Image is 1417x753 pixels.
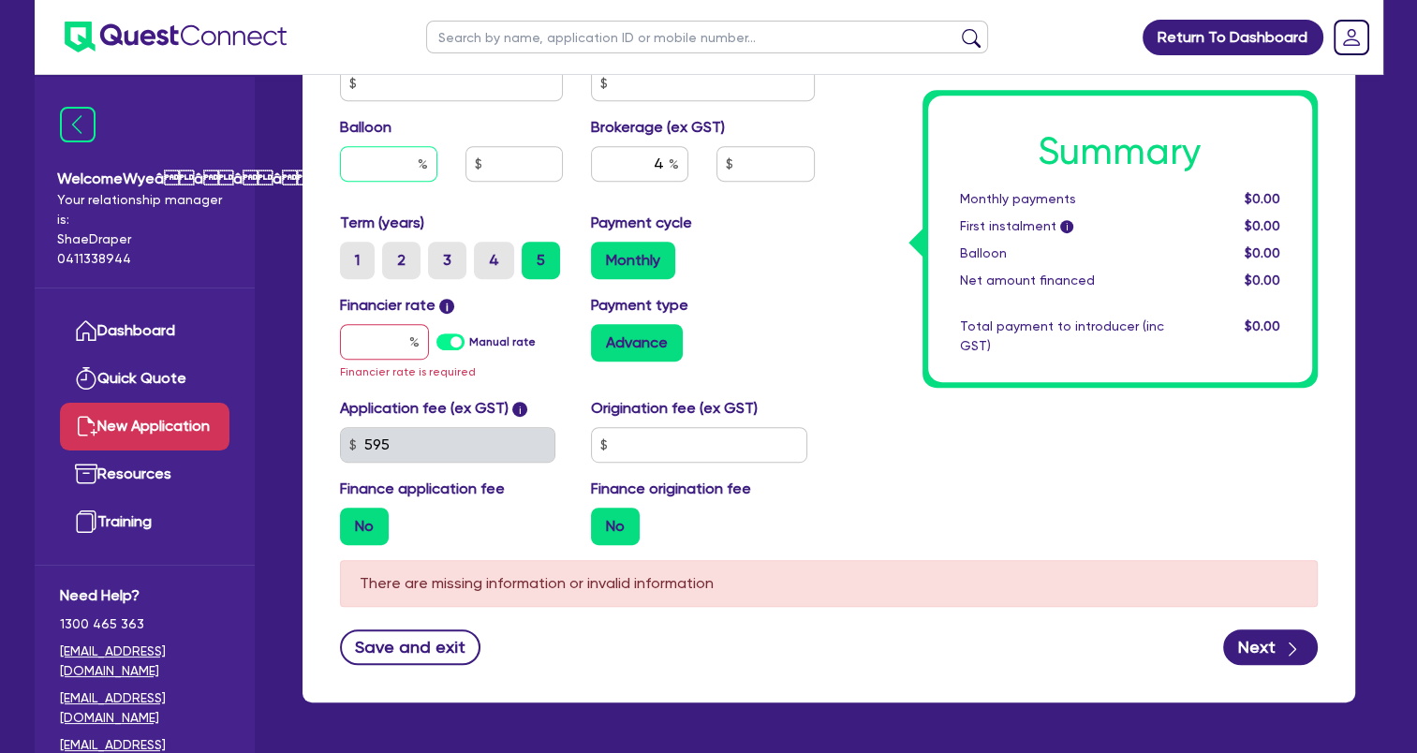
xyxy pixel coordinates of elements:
h1: Summary [960,129,1280,174]
label: No [340,508,389,545]
label: No [591,508,640,545]
div: First instalment [946,216,1178,236]
label: 2 [382,242,421,279]
label: Payment cycle [591,212,692,234]
label: 4 [474,242,514,279]
span: 1300 465 363 [60,614,229,634]
span: $0.00 [1244,273,1279,288]
label: Finance origination fee [591,478,751,500]
span: i [512,402,527,417]
span: Need Help? [60,584,229,607]
label: 1 [340,242,375,279]
span: i [439,299,454,314]
span: Welcome Wyeââââ [57,168,232,190]
a: Resources [60,450,229,498]
label: Monthly [591,242,675,279]
div: Balloon [946,244,1178,263]
label: Application fee (ex GST) [340,397,509,420]
label: Brokerage (ex GST) [591,116,725,139]
div: Total payment to introducer (inc GST) [946,317,1178,356]
span: Your relationship manager is: Shae Draper 0411338944 [57,190,232,269]
label: Manual rate [469,333,536,350]
button: Save and exit [340,629,481,665]
label: Term (years) [340,212,424,234]
span: $0.00 [1244,191,1279,206]
button: Next [1223,629,1318,665]
span: $0.00 [1244,218,1279,233]
img: training [75,510,97,533]
div: Monthly payments [946,189,1178,209]
img: quest-connect-logo-blue [65,22,287,52]
div: Net amount financed [946,271,1178,290]
a: Dashboard [60,307,229,355]
span: $0.00 [1244,245,1279,260]
img: resources [75,463,97,485]
label: Financier rate [340,294,455,317]
a: [EMAIL_ADDRESS][DOMAIN_NAME] [60,688,229,728]
span: i [1060,221,1073,234]
label: 5 [522,242,560,279]
img: quick-quote [75,367,97,390]
a: Dropdown toggle [1327,13,1376,62]
div: There are missing information or invalid information [340,560,1318,607]
a: Return To Dashboard [1143,20,1323,55]
span: $0.00 [1244,318,1279,333]
label: Advance [591,324,683,362]
label: Origination fee (ex GST) [591,397,758,420]
input: Search by name, application ID or mobile number... [426,21,988,53]
img: new-application [75,415,97,437]
a: Quick Quote [60,355,229,403]
label: 3 [428,242,466,279]
span: Financier rate is required [340,365,476,378]
label: Finance application fee [340,478,505,500]
a: New Application [60,403,229,450]
img: icon-menu-close [60,107,96,142]
label: Balloon [340,116,391,139]
label: Payment type [591,294,688,317]
a: Training [60,498,229,546]
a: [EMAIL_ADDRESS][DOMAIN_NAME] [60,642,229,681]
